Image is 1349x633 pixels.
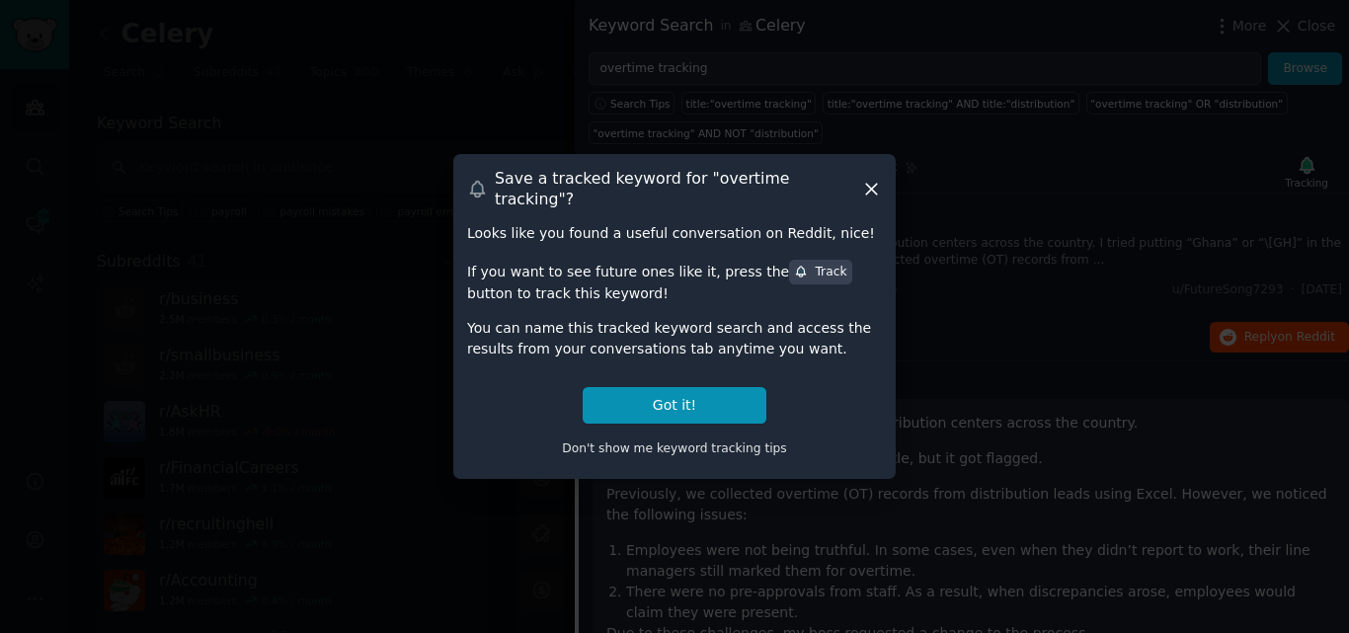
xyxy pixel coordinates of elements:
[794,264,846,281] div: Track
[562,441,787,455] span: Don't show me keyword tracking tips
[495,168,861,209] h3: Save a tracked keyword for " overtime tracking "?
[467,258,882,303] div: If you want to see future ones like it, press the button to track this keyword!
[467,318,882,359] div: You can name this tracked keyword search and access the results from your conversations tab anyti...
[583,387,766,424] button: Got it!
[467,223,882,244] div: Looks like you found a useful conversation on Reddit, nice!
